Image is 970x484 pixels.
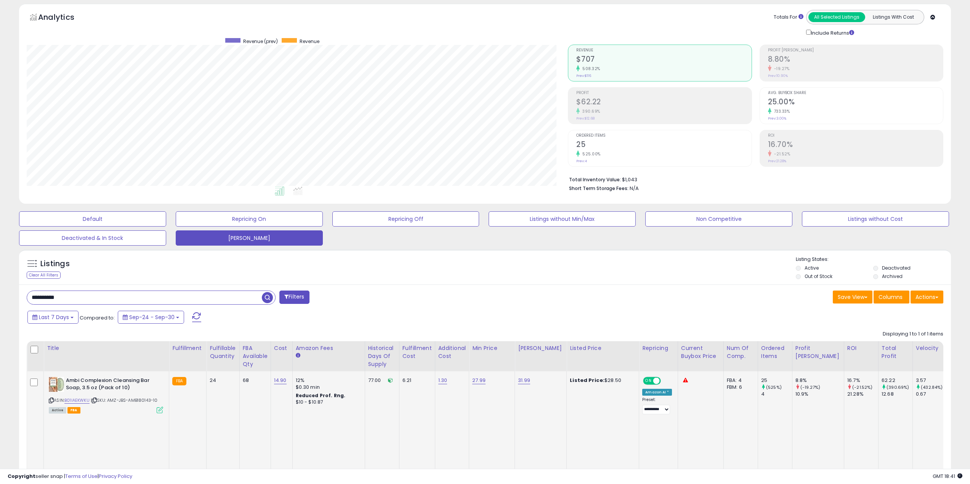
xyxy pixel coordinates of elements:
[243,377,265,384] div: 68
[569,176,621,183] b: Total Inventory Value:
[916,391,947,398] div: 0.67
[805,265,819,271] label: Active
[833,291,872,303] button: Save View
[576,91,751,95] span: Profit
[176,211,323,227] button: Repricing On
[879,293,903,301] span: Columns
[296,392,346,399] b: Reduced Prof. Rng.
[576,73,591,78] small: Prev: $116
[808,12,865,22] button: All Selected Listings
[518,377,530,384] a: 31.99
[911,291,943,303] button: Actions
[580,109,600,114] small: 390.69%
[761,391,792,398] div: 4
[800,28,863,37] div: Include Returns
[771,66,790,72] small: -19.27%
[768,116,786,121] small: Prev: 3.00%
[727,384,752,391] div: FBM: 6
[768,91,943,95] span: Avg. Buybox Share
[402,377,429,384] div: 6.21
[681,344,720,360] div: Current Buybox Price
[796,256,951,263] p: Listing States:
[642,389,672,396] div: Amazon AI *
[274,377,287,384] a: 14.90
[847,377,878,384] div: 16.7%
[768,140,943,150] h2: 16.70%
[518,344,563,352] div: [PERSON_NAME]
[91,397,158,403] span: | SKU: AMZ-JBS-AMB180143-10
[570,344,636,352] div: Listed Price
[172,377,186,385] small: FBA
[847,391,878,398] div: 21.28%
[883,331,943,338] div: Displaying 1 to 1 of 1 items
[882,273,903,280] label: Archived
[274,344,289,352] div: Cost
[569,174,938,184] li: $1,043
[768,48,943,53] span: Profit [PERSON_NAME]
[805,273,832,280] label: Out of Stock
[64,397,90,404] a: B01IAEKWKU
[645,211,792,227] button: Non Competitive
[916,344,944,352] div: Velocity
[771,109,790,114] small: 733.33%
[8,473,35,480] strong: Copyright
[19,211,166,227] button: Default
[882,344,909,360] div: Total Profit
[642,344,675,352] div: Repricing
[576,134,751,138] span: Ordered Items
[630,185,639,192] span: N/A
[768,55,943,65] h2: 8.80%
[768,97,943,108] h2: 25.00%
[580,66,600,72] small: 508.32%
[768,73,788,78] small: Prev: 10.90%
[368,344,396,368] div: Historical Days Of Supply
[368,377,393,384] div: 77.00
[576,159,587,163] small: Prev: 4
[771,151,790,157] small: -21.52%
[865,12,922,22] button: Listings With Cost
[296,344,362,352] div: Amazon Fees
[727,344,755,360] div: Num of Comp.
[402,344,432,360] div: Fulfillment Cost
[49,377,163,412] div: ASIN:
[438,377,447,384] a: 1.30
[576,48,751,53] span: Revenue
[489,211,636,227] button: Listings without Min/Max
[38,12,89,24] h5: Analytics
[296,384,359,391] div: $0.30 min
[847,344,875,352] div: ROI
[210,344,236,360] div: Fulfillable Quantity
[129,313,175,321] span: Sep-24 - Sep-30
[296,399,359,406] div: $10 - $10.87
[761,377,792,384] div: 25
[243,38,278,45] span: Revenue (prev)
[296,352,300,359] small: Amazon Fees.
[67,407,80,414] span: FBA
[27,272,61,279] div: Clear All Filters
[99,473,132,480] a: Privacy Policy
[768,159,786,163] small: Prev: 21.28%
[27,311,79,324] button: Last 7 Days
[761,344,789,360] div: Ordered Items
[576,140,751,150] h2: 25
[727,377,752,384] div: FBA: 4
[766,384,782,390] small: (525%)
[65,473,98,480] a: Terms of Use
[80,314,115,321] span: Compared to:
[296,377,359,384] div: 12%
[569,185,628,192] b: Short Term Storage Fees:
[47,344,166,352] div: Title
[921,384,943,390] small: (432.84%)
[176,230,323,246] button: [PERSON_NAME]
[887,384,909,390] small: (390.69%)
[332,211,479,227] button: Repricing Off
[642,397,672,414] div: Preset:
[795,391,844,398] div: 10.9%
[19,230,166,246] button: Deactivated & In Stock
[472,344,511,352] div: Min Price
[300,38,319,45] span: Revenue
[874,291,909,303] button: Columns
[644,378,653,384] span: ON
[570,377,633,384] div: $28.50
[800,384,820,390] small: (-19.27%)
